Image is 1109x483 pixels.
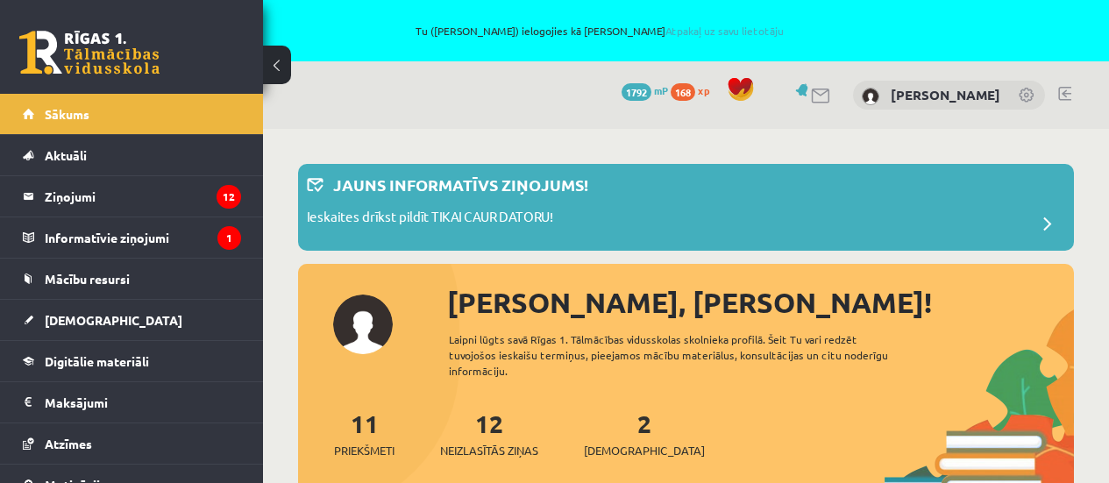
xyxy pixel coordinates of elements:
[45,312,182,328] span: [DEMOGRAPHIC_DATA]
[440,442,538,459] span: Neizlasītās ziņas
[23,176,241,217] a: Ziņojumi12
[45,271,130,287] span: Mācību resursi
[45,147,87,163] span: Aktuāli
[862,88,879,105] img: Ralfs Ziemelis
[23,423,241,464] a: Atzīmes
[217,226,241,250] i: 1
[23,341,241,381] a: Digitālie materiāli
[23,217,241,258] a: Informatīvie ziņojumi1
[45,106,89,122] span: Sākums
[440,408,538,459] a: 12Neizlasītās ziņas
[202,25,999,36] span: Tu ([PERSON_NAME]) ielogojies kā [PERSON_NAME]
[23,382,241,423] a: Maksājumi
[334,442,395,459] span: Priekšmeti
[622,83,651,101] span: 1792
[45,353,149,369] span: Digitālie materiāli
[217,185,241,209] i: 12
[671,83,695,101] span: 168
[23,94,241,134] a: Sākums
[307,207,553,231] p: Ieskaites drīkst pildīt TIKAI CAUR DATORU!
[23,259,241,299] a: Mācību resursi
[45,176,241,217] legend: Ziņojumi
[891,86,1000,103] a: [PERSON_NAME]
[449,331,914,379] div: Laipni lūgts savā Rīgas 1. Tālmācības vidusskolas skolnieka profilā. Šeit Tu vari redzēt tuvojošo...
[45,217,241,258] legend: Informatīvie ziņojumi
[622,83,668,97] a: 1792 mP
[584,442,705,459] span: [DEMOGRAPHIC_DATA]
[45,436,92,451] span: Atzīmes
[665,24,784,38] a: Atpakaļ uz savu lietotāju
[334,408,395,459] a: 11Priekšmeti
[19,31,160,75] a: Rīgas 1. Tālmācības vidusskola
[307,173,1065,242] a: Jauns informatīvs ziņojums! Ieskaites drīkst pildīt TIKAI CAUR DATORU!
[23,135,241,175] a: Aktuāli
[654,83,668,97] span: mP
[333,173,588,196] p: Jauns informatīvs ziņojums!
[584,408,705,459] a: 2[DEMOGRAPHIC_DATA]
[698,83,709,97] span: xp
[447,281,1074,323] div: [PERSON_NAME], [PERSON_NAME]!
[45,382,241,423] legend: Maksājumi
[671,83,718,97] a: 168 xp
[23,300,241,340] a: [DEMOGRAPHIC_DATA]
